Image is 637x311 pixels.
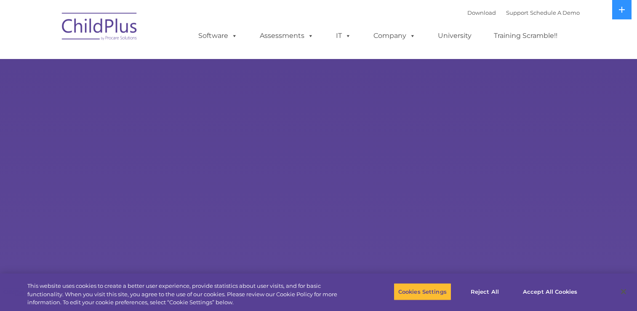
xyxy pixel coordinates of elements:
a: Training Scramble!! [485,27,566,44]
a: University [429,27,480,44]
button: Close [614,282,633,301]
button: Cookies Settings [394,283,451,300]
div: This website uses cookies to create a better user experience, provide statistics about user visit... [27,282,350,307]
a: Assessments [251,27,322,44]
a: Schedule A Demo [530,9,580,16]
a: IT [328,27,360,44]
a: Support [506,9,528,16]
font: | [467,9,580,16]
a: Download [467,9,496,16]
a: Company [365,27,424,44]
button: Accept All Cookies [518,283,582,300]
a: Software [190,27,246,44]
img: ChildPlus by Procare Solutions [58,7,142,49]
button: Reject All [458,283,511,300]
